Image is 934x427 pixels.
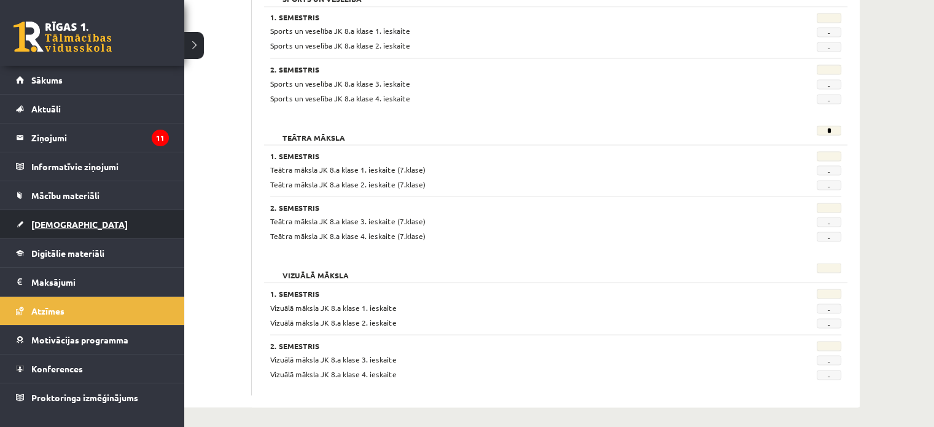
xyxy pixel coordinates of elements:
h3: 1. Semestris [270,13,743,22]
span: - [817,27,841,37]
span: Vizuālā māksla JK 8.a klase 1. ieskaite [270,302,397,312]
span: [DEMOGRAPHIC_DATA] [31,219,128,230]
legend: Maksājumi [31,268,169,296]
a: Konferences [16,355,169,383]
span: Teātra māksla JK 8.a klase 1. ieskaite (7.klase) [270,164,426,174]
a: Mācību materiāli [16,181,169,210]
span: - [817,318,841,328]
h3: 2. Semestris [270,203,743,211]
span: Teātra māksla JK 8.a klase 2. ieskaite (7.klase) [270,179,426,189]
span: Sports un veselība JK 8.a klase 2. ieskaite [270,41,410,50]
span: Motivācijas programma [31,334,128,345]
a: Maksājumi [16,268,169,296]
span: - [817,94,841,104]
span: - [817,42,841,52]
span: - [817,217,841,227]
span: Vizuālā māksla JK 8.a klase 4. ieskaite [270,369,397,378]
a: Atzīmes [16,297,169,325]
span: Teātra māksla JK 8.a klase 3. ieskaite (7.klase) [270,216,426,225]
span: Digitālie materiāli [31,248,104,259]
span: - [817,355,841,365]
span: - [817,304,841,313]
span: Sports un veselība JK 8.a klase 4. ieskaite [270,93,410,103]
a: Informatīvie ziņojumi [16,152,169,181]
span: Mācību materiāli [31,190,99,201]
span: - [817,370,841,380]
a: Sākums [16,66,169,94]
h3: 2. Semestris [270,341,743,350]
span: Sports un veselība JK 8.a klase 1. ieskaite [270,26,410,36]
a: Rīgas 1. Tālmācības vidusskola [14,22,112,52]
a: Aktuāli [16,95,169,123]
h2: Teātra māksla [270,125,357,138]
span: Vizuālā māksla JK 8.a klase 3. ieskaite [270,354,397,364]
span: Sports un veselība JK 8.a klase 3. ieskaite [270,78,410,88]
span: Konferences [31,363,83,374]
span: Proktoringa izmēģinājums [31,392,138,403]
i: 11 [152,130,169,146]
span: - [817,232,841,241]
span: Teātra māksla JK 8.a klase 4. ieskaite (7.klase) [270,230,426,240]
span: Atzīmes [31,305,64,316]
a: Proktoringa izmēģinājums [16,383,169,412]
span: - [817,165,841,175]
legend: Ziņojumi [31,123,169,152]
span: Aktuāli [31,103,61,114]
span: Vizuālā māksla JK 8.a klase 2. ieskaite [270,317,397,327]
a: Digitālie materiāli [16,239,169,267]
a: [DEMOGRAPHIC_DATA] [16,210,169,238]
h3: 2. Semestris [270,65,743,73]
span: Sākums [31,74,63,85]
span: - [817,180,841,190]
h3: 1. Semestris [270,289,743,297]
h2: Vizuālā māksla [270,263,361,275]
span: - [817,79,841,89]
h3: 1. Semestris [270,151,743,160]
a: Motivācijas programma [16,326,169,354]
legend: Informatīvie ziņojumi [31,152,169,181]
a: Ziņojumi11 [16,123,169,152]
